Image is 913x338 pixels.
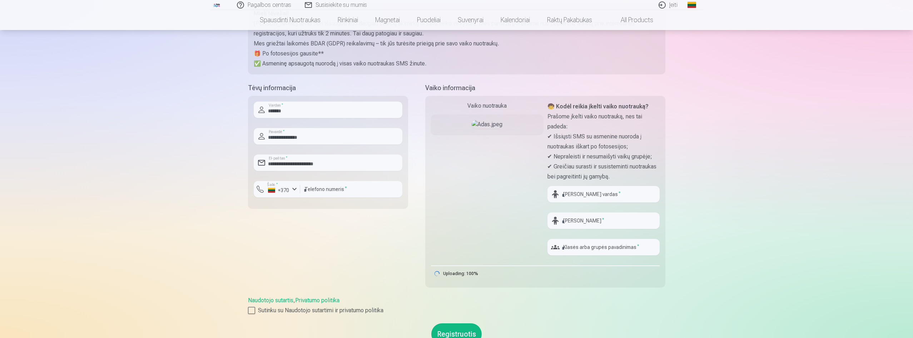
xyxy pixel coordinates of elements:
h5: Tėvų informacija [248,83,408,93]
a: Rinkiniai [329,10,367,30]
a: Magnetai [367,10,408,30]
div: +370 [268,187,289,194]
label: Sutinku su Naudotojo sutartimi ir privatumo politika [248,306,665,315]
label: Šalis [265,182,280,187]
p: ✔ Greičiau surasti ir susisteminti nuotraukas bei pagreitinti jų gamybą. [547,162,660,182]
p: Mes griežtai laikomės BDAR (GDPR) reikalavimų – tik jūs turėsite prieigą prie savo vaiko nuotraukų. [254,39,660,49]
div: Uploading [431,265,480,282]
p: 🎁 Po fotosesijos gausite** [254,49,660,59]
p: Prašome įkelti vaiko nuotrauką, nes tai padeda: [547,112,660,132]
strong: 🧒 Kodėl reikia įkelti vaiko nuotrauką? [547,103,649,110]
div: Vaiko nuotrauka [431,102,543,110]
a: Kalendoriai [492,10,539,30]
a: Privatumo politika [295,297,339,304]
p: ✅ Asmeninę apsaugotą nuorodą į visas vaiko nuotraukas SMS žinute. [254,59,660,69]
div: 100% [431,265,660,266]
img: /fa2 [213,3,221,7]
a: Raktų pakabukas [539,10,601,30]
a: Suvenyrai [449,10,492,30]
p: ✔ Išsiųsti SMS su asmenine nuoroda į nuotraukas iškart po fotosesijos; [547,132,660,152]
a: Naudotojo sutartis [248,297,293,304]
div: Uploading: 100% [443,271,478,276]
img: Adas.jpeg [472,120,502,129]
a: Puodeliai [408,10,449,30]
a: Spausdinti nuotraukas [251,10,329,30]
p: ✔ Nepraleisti ir nesumaišyti vaikų grupėje; [547,152,660,162]
div: , [248,296,665,315]
a: All products [601,10,662,30]
button: Šalis*+370 [254,181,300,197]
h5: Vaiko informacija [425,83,665,93]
